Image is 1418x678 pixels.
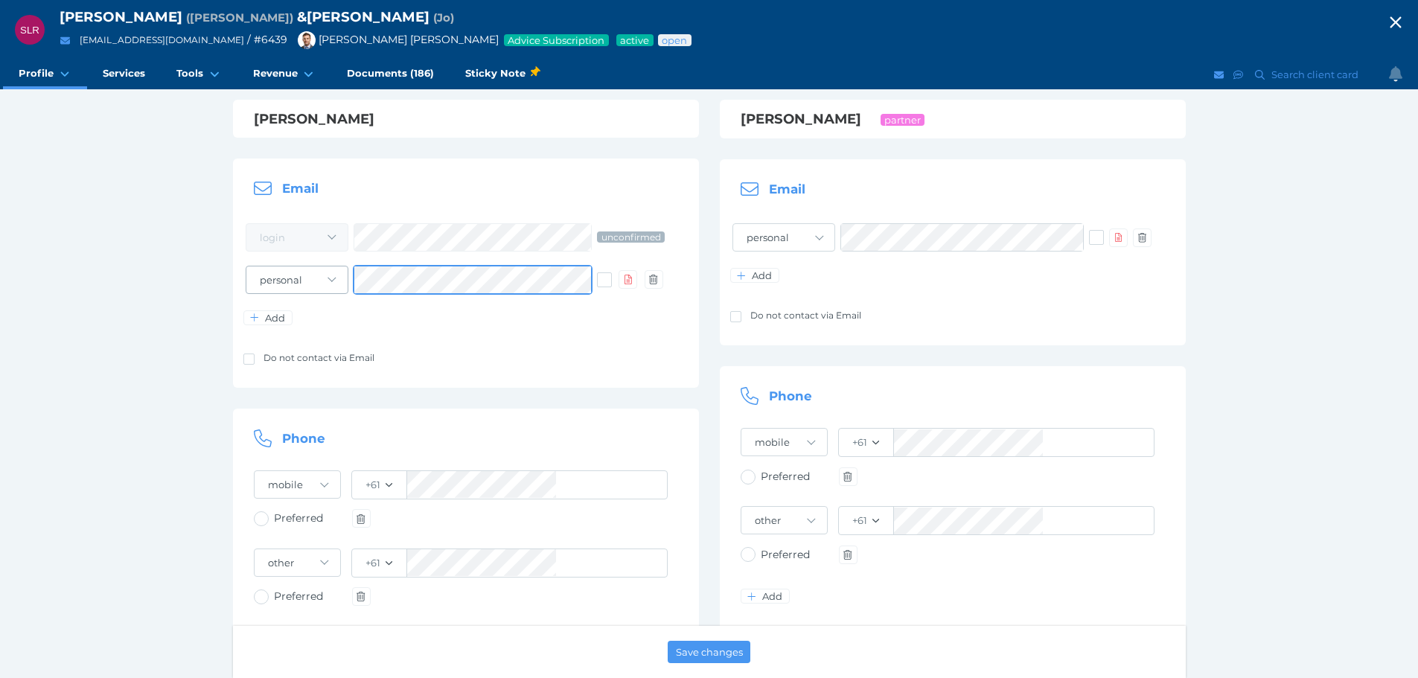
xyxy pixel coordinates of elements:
[668,641,751,663] button: Save changes
[282,431,325,446] span: Phone
[264,352,374,363] span: Do not contact via Email
[60,8,182,25] span: [PERSON_NAME]
[730,268,779,283] button: Add
[661,34,689,46] span: Advice status: Review not yet booked in
[619,270,637,289] button: Upload Electronic Authorisation document
[749,269,779,281] span: Add
[852,436,867,449] div: +61
[769,182,805,196] span: Email
[186,10,293,25] span: Preferred name
[645,270,663,289] button: Remove email
[1248,65,1366,84] button: Search client card
[19,67,54,80] span: Profile
[1268,68,1365,80] span: Search client card
[507,34,606,46] span: Advice Subscription
[1133,228,1152,247] button: Remove email
[465,65,539,81] span: Sticky Note
[676,646,743,658] span: Save changes
[600,231,661,243] span: unconfirmed
[884,114,922,126] span: partner
[253,67,298,80] span: Revenue
[433,10,454,25] span: Preferred name
[103,67,145,80] span: Services
[741,110,1165,128] h1: [PERSON_NAME]
[20,25,39,36] span: SLR
[741,589,790,604] button: Add
[1212,65,1227,84] button: Email
[274,511,323,525] span: Preferred
[15,15,45,45] div: Stephen Leslie Rhodes
[254,110,678,128] h1: [PERSON_NAME]
[347,67,434,80] span: Documents (186)
[297,8,429,25] span: & [PERSON_NAME]
[365,479,380,491] div: +61
[1231,65,1246,84] button: SMS
[331,60,450,89] a: Documents (186)
[759,590,789,602] span: Add
[750,310,861,321] span: Do not contact via Email
[56,31,74,50] button: Email
[769,389,812,404] span: Phone
[237,60,331,89] a: Revenue
[80,34,244,45] a: [EMAIL_ADDRESS][DOMAIN_NAME]
[619,34,651,46] span: Service package status: Active service agreement in place
[243,310,293,325] button: Add
[262,312,292,324] span: Add
[852,514,867,527] div: +61
[365,557,380,569] div: +61
[761,470,810,483] span: Preferred
[282,182,319,196] span: Email
[298,31,316,49] img: Brad Bond
[274,589,323,603] span: Preferred
[290,33,499,46] span: [PERSON_NAME] [PERSON_NAME]
[247,33,287,46] span: / # 6439
[176,67,203,80] span: Tools
[1109,228,1128,247] button: Upload Electronic Authorisation document
[761,548,810,561] span: Preferred
[3,60,87,89] a: Profile
[87,60,161,89] a: Services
